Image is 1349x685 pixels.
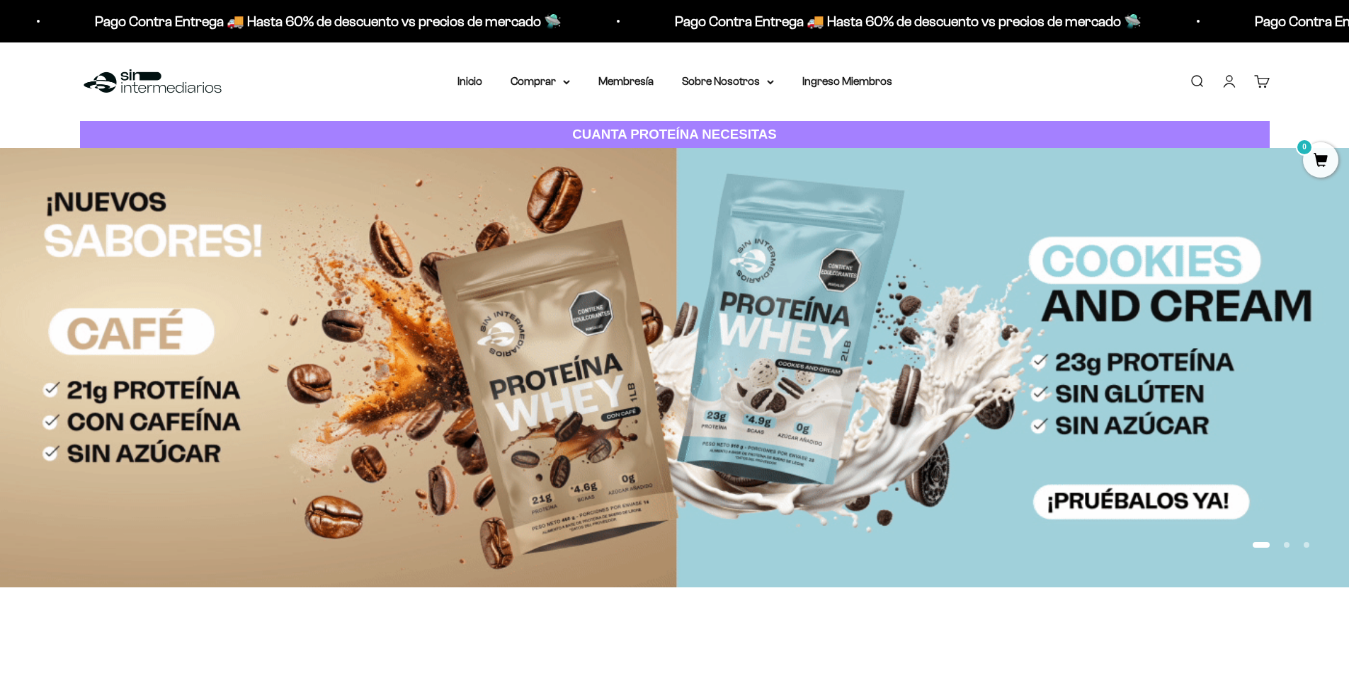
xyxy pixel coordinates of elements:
strong: CUANTA PROTEÍNA NECESITAS [572,127,777,142]
p: Pago Contra Entrega 🚚 Hasta 60% de descuento vs precios de mercado 🛸 [675,10,1142,33]
p: Pago Contra Entrega 🚚 Hasta 60% de descuento vs precios de mercado 🛸 [95,10,562,33]
summary: Sobre Nosotros [682,72,774,91]
a: Ingreso Miembros [802,75,892,87]
a: 0 [1303,154,1338,169]
a: Inicio [457,75,482,87]
a: CUANTA PROTEÍNA NECESITAS [80,121,1270,149]
mark: 0 [1296,139,1313,156]
summary: Comprar [511,72,570,91]
a: Membresía [598,75,654,87]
